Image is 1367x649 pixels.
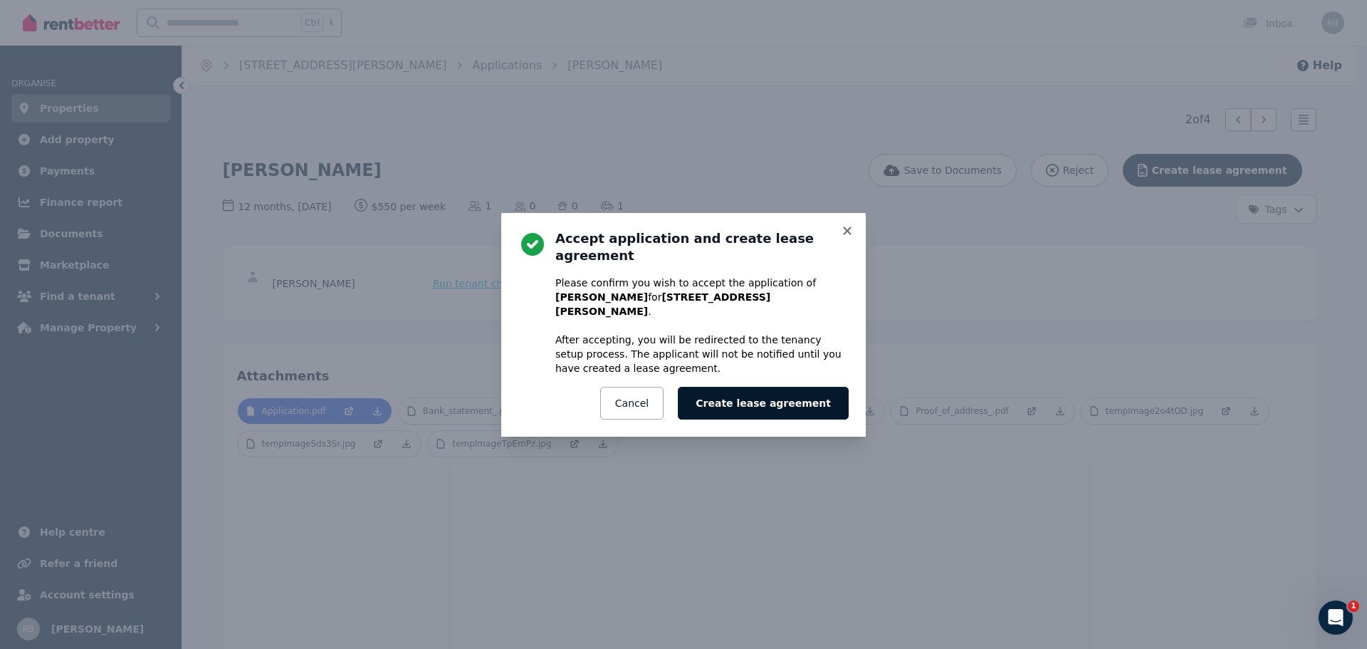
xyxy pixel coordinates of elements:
[555,230,849,264] h3: Accept application and create lease agreement
[678,387,849,420] button: Create lease agreement
[555,276,849,375] p: Please confirm you wish to accept the application of for . After accepting, you will be redirecte...
[1319,601,1353,635] iframe: Intercom live chat
[555,291,770,317] b: [STREET_ADDRESS][PERSON_NAME]
[600,387,664,420] button: Cancel
[1348,601,1359,612] span: 1
[555,291,648,303] b: [PERSON_NAME]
